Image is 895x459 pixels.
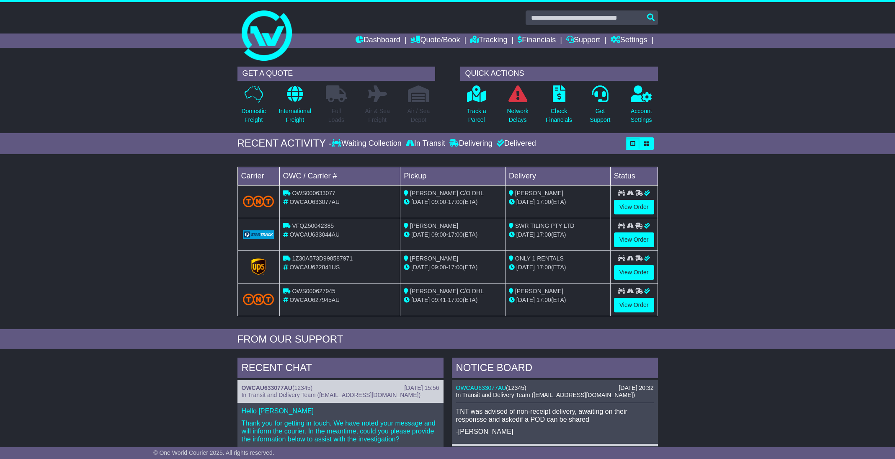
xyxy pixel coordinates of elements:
span: 17:00 [448,264,463,271]
div: Delivered [495,139,536,148]
p: Domestic Freight [241,107,266,124]
p: Network Delays [507,107,528,124]
td: Delivery [505,167,610,185]
a: Settings [611,34,647,48]
div: - (ETA) [404,296,502,304]
span: OWCAU633077AU [289,199,340,205]
span: SWR TILING PTY LTD [515,222,575,229]
div: In Transit [404,139,447,148]
span: [DATE] [411,231,430,238]
a: GetSupport [589,85,611,129]
span: [PERSON_NAME] [515,288,563,294]
a: Quote/Book [410,34,460,48]
td: OWC / Carrier # [279,167,400,185]
span: VFQZ50042385 [292,222,334,229]
div: ( ) [242,384,439,392]
div: [DATE] 20:32 [619,384,653,392]
p: -[PERSON_NAME] [456,428,654,436]
span: 09:41 [431,297,446,303]
p: Track a Parcel [467,107,486,124]
a: Support [566,34,600,48]
span: OWS000627945 [292,288,335,294]
span: 09:00 [431,199,446,205]
p: Check Financials [546,107,572,124]
img: GetCarrierServiceLogo [251,258,266,275]
div: Waiting Collection [332,139,403,148]
span: [PERSON_NAME] [410,222,458,229]
a: Track aParcel [467,85,487,129]
td: Pickup [400,167,506,185]
p: Full Loads [326,107,347,124]
span: 1Z30A573D998587971 [292,255,353,262]
div: QUICK ACTIONS [460,67,658,81]
span: OWCAU633044AU [289,231,340,238]
div: (ETA) [509,198,607,206]
img: TNT_Domestic.png [243,196,274,207]
a: OWCAU633077AU [456,384,506,391]
span: [PERSON_NAME] [410,255,458,262]
div: - (ETA) [404,263,502,272]
a: DomesticFreight [241,85,266,129]
span: ONLY 1 RENTALS [515,255,564,262]
div: GET A QUOTE [237,67,435,81]
span: [PERSON_NAME] C/O DHL [410,190,484,196]
span: [DATE] [516,297,535,303]
div: Delivering [447,139,495,148]
span: 17:00 [536,231,551,238]
div: (ETA) [509,263,607,272]
span: [DATE] [411,199,430,205]
a: View Order [614,232,654,247]
div: NOTICE BOARD [452,358,658,380]
div: [DATE] 15:56 [404,384,439,392]
span: OWS000633077 [292,190,335,196]
p: Air & Sea Freight [365,107,390,124]
span: OWCAU627945AU [289,297,340,303]
div: FROM OUR SUPPORT [237,333,658,346]
span: In Transit and Delivery Team ([EMAIL_ADDRESS][DOMAIN_NAME]) [242,392,421,398]
a: Tracking [470,34,507,48]
p: Hello [PERSON_NAME] [242,407,439,415]
span: [PERSON_NAME] [515,190,563,196]
span: [PERSON_NAME] C/O DHL [410,288,484,294]
img: GetCarrierServiceLogo [243,230,274,239]
a: InternationalFreight [279,85,312,129]
p: Air / Sea Depot [408,107,430,124]
span: © One World Courier 2025. All rights reserved. [153,449,274,456]
span: 17:00 [448,199,463,205]
a: View Order [614,265,654,280]
a: Dashboard [356,34,400,48]
p: International Freight [279,107,311,124]
span: 09:00 [431,264,446,271]
span: [DATE] [516,264,535,271]
a: Financials [518,34,556,48]
span: 12345 [508,384,524,391]
span: [DATE] [516,199,535,205]
span: [DATE] [516,231,535,238]
div: RECENT CHAT [237,358,444,380]
div: (ETA) [509,230,607,239]
span: 17:00 [448,297,463,303]
div: - (ETA) [404,198,502,206]
span: 09:00 [431,231,446,238]
span: In Transit and Delivery Team ([EMAIL_ADDRESS][DOMAIN_NAME]) [456,392,635,398]
span: 17:00 [536,199,551,205]
p: Get Support [590,107,610,124]
div: - (ETA) [404,230,502,239]
span: [DATE] [411,297,430,303]
span: OWCAU622841US [289,264,340,271]
img: TNT_Domestic.png [243,294,274,305]
span: 17:00 [536,297,551,303]
a: View Order [614,298,654,312]
div: ( ) [456,384,654,392]
td: Status [610,167,658,185]
span: [DATE] [411,264,430,271]
p: Account Settings [631,107,652,124]
div: RECENT ACTIVITY - [237,137,332,150]
p: TNT was advised of non-receipt delivery, awaiting on their responsse and askedif a POD can be shared [456,407,654,423]
div: (ETA) [509,296,607,304]
a: AccountSettings [630,85,653,129]
a: NetworkDelays [506,85,529,129]
span: 12345 [294,384,311,391]
td: Carrier [237,167,279,185]
span: 17:00 [448,231,463,238]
